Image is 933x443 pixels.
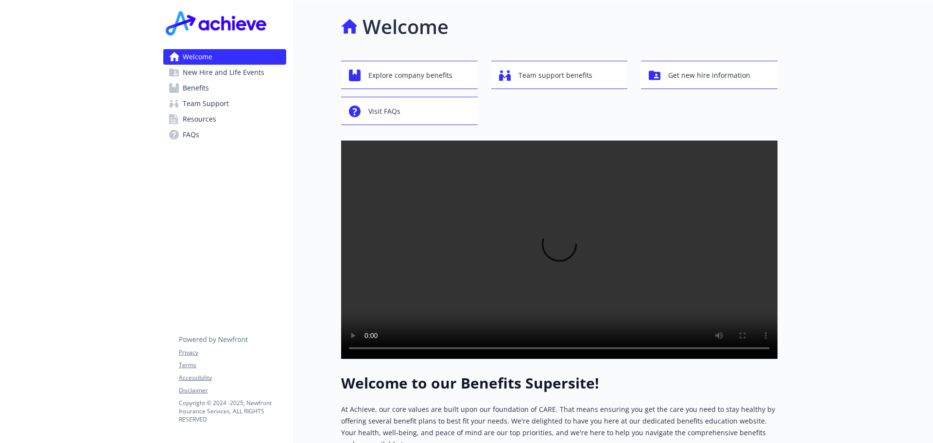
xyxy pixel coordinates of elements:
a: Benefits [163,80,286,96]
a: Terms [179,361,286,370]
button: Explore company benefits [341,61,478,89]
span: Benefits [183,80,209,96]
a: Privacy [179,348,286,357]
a: Welcome [163,49,286,65]
span: Explore company benefits [368,66,452,85]
span: New Hire and Life Events [183,65,264,80]
a: Resources [163,111,286,127]
a: Accessibility [179,373,286,382]
span: Get new hire information [668,66,750,85]
span: Resources [183,111,216,127]
button: Team support benefits [491,61,628,89]
span: Team support benefits [518,66,592,85]
a: New Hire and Life Events [163,65,286,80]
span: FAQs [183,127,199,142]
button: Get new hire information [641,61,777,89]
a: FAQs [163,127,286,142]
p: Copyright © 2024 - 2025 , Newfront Insurance Services, ALL RIGHTS RESERVED [179,399,286,424]
h1: Welcome to our Benefits Supersite! [341,374,777,392]
span: Visit FAQs [368,102,400,121]
a: Disclaimer [179,386,286,395]
a: Team Support [163,96,286,111]
span: Welcome [183,49,212,65]
span: Team Support [183,96,229,111]
button: Visit FAQs [341,97,478,125]
h1: Welcome [363,12,449,41]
